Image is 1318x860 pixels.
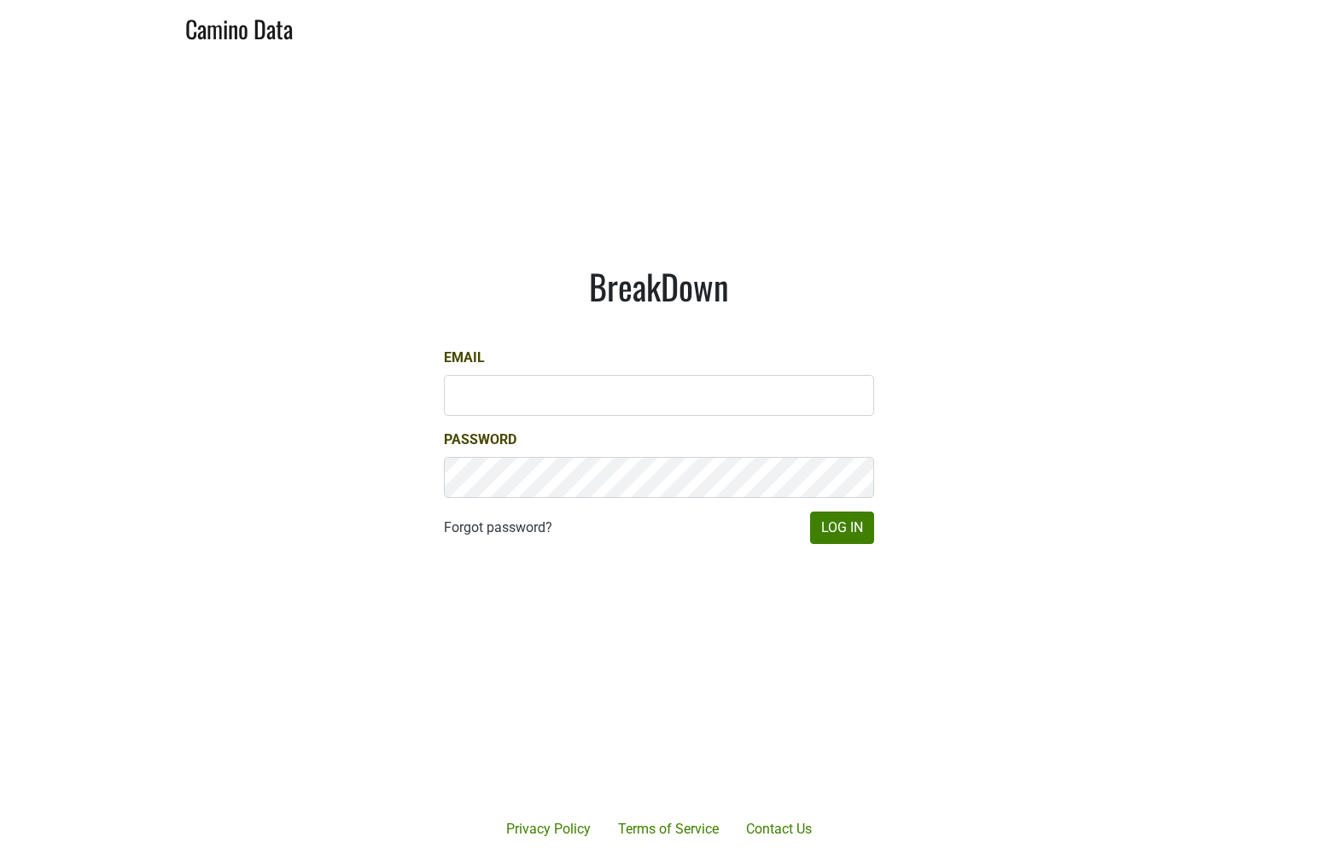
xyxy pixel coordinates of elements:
a: Privacy Policy [493,812,604,846]
h1: BreakDown [444,266,874,307]
label: Email [444,348,485,368]
label: Password [444,430,516,450]
button: Log In [810,512,874,544]
a: Contact Us [732,812,825,846]
a: Terms of Service [604,812,732,846]
a: Forgot password? [444,518,552,538]
a: Camino Data [185,7,293,47]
